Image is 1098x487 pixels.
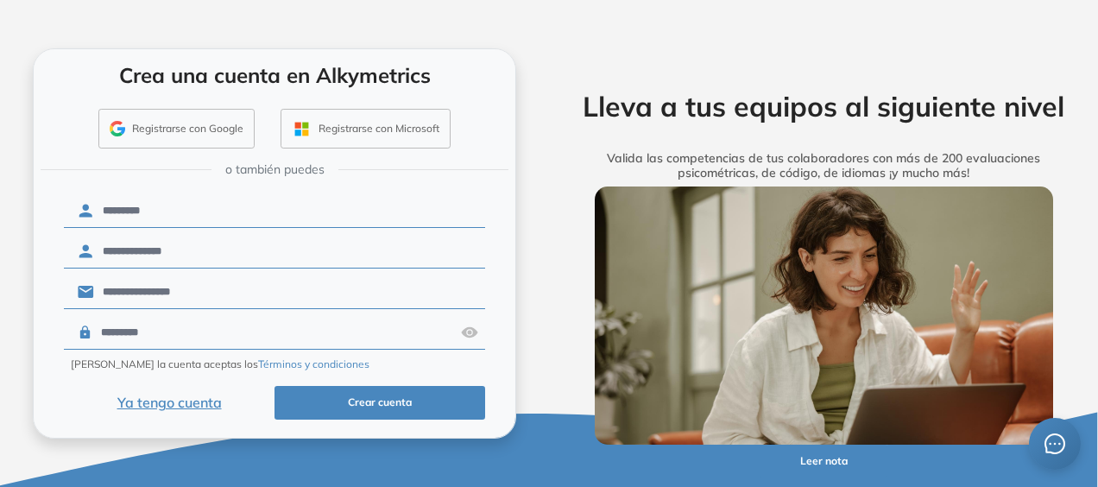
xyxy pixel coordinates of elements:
[595,187,1053,445] img: img-more-info
[110,121,125,136] img: GMAIL_ICON
[281,109,451,149] button: Registrarse con Microsoft
[258,357,369,372] button: Términos y condiciones
[461,316,478,349] img: asd
[225,161,325,179] span: o también puedes
[98,109,255,149] button: Registrarse con Google
[274,386,485,420] button: Crear cuenta
[71,357,369,372] span: [PERSON_NAME] la cuenta aceptas los
[56,63,493,88] h4: Crea una cuenta en Alkymetrics
[292,119,312,139] img: OUTLOOK_ICON
[64,386,274,420] button: Ya tengo cuenta
[760,445,887,478] button: Leer nota
[569,151,1078,180] h5: Valida las competencias de tus colaboradores con más de 200 evaluaciones psicométricas, de código...
[569,90,1078,123] h2: Lleva a tus equipos al siguiente nivel
[1044,433,1065,454] span: message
